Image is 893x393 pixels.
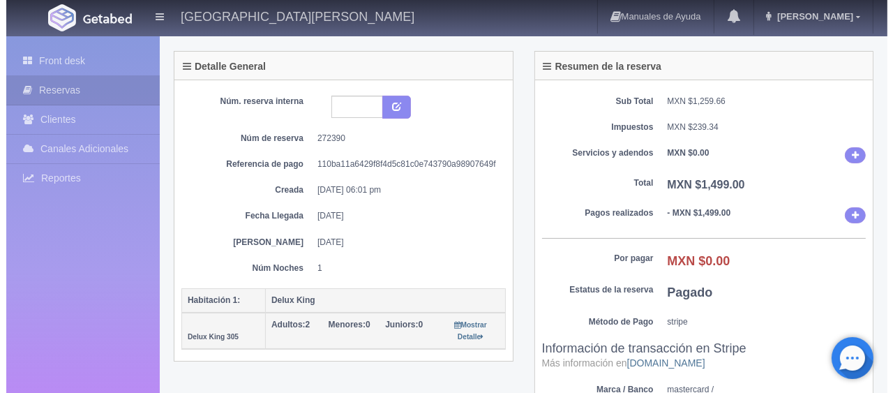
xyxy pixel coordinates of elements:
[536,316,647,328] dt: Método de Pago
[536,357,699,369] small: Más información en
[661,254,724,268] b: MXN $0.00
[621,357,699,369] a: [DOMAIN_NAME]
[42,4,70,31] img: Getabed
[536,207,647,219] dt: Pagos realizados
[536,96,647,107] dt: Sub Total
[536,284,647,296] dt: Estatus de la reserva
[311,184,489,196] dd: [DATE] 06:01 pm
[536,177,647,189] dt: Total
[661,96,860,107] dd: MXN $1,259.66
[186,262,297,274] dt: Núm Noches
[661,179,739,191] b: MXN $1,499.00
[174,7,408,24] h4: [GEOGRAPHIC_DATA][PERSON_NAME]
[322,320,364,329] span: 0
[379,320,417,329] span: 0
[177,61,260,72] h4: Detalle General
[536,121,647,133] dt: Impuestos
[311,210,489,222] dd: [DATE]
[181,333,232,341] small: Delux King 305
[311,237,489,249] dd: [DATE]
[186,96,297,107] dt: Núm. reserva interna
[186,133,297,144] dt: Núm de reserva
[449,321,481,341] small: Mostrar Detalle
[767,11,847,22] span: [PERSON_NAME]
[265,320,303,329] span: 2
[536,342,860,370] h3: Información de transacción en Stripe
[77,13,126,24] img: Getabed
[186,158,297,170] dt: Referencia de pago
[311,262,489,274] dd: 1
[265,320,299,329] strong: Adultos:
[661,316,860,328] dd: stripe
[181,295,234,305] b: Habitación 1:
[449,320,481,341] a: Mostrar Detalle
[186,184,297,196] dt: Creada
[536,147,647,159] dt: Servicios y adendos
[260,288,500,313] th: Delux King
[379,320,412,329] strong: Juniors:
[311,133,489,144] dd: 272390
[322,320,359,329] strong: Menores:
[537,61,656,72] h4: Resumen de la reserva
[186,210,297,222] dt: Fecha Llegada
[661,208,725,218] b: - MXN $1,499.00
[661,286,707,299] b: Pagado
[311,158,489,170] dd: 110ba11a6429f8f4d5c81c0e743790a98907649f
[661,121,860,133] dd: MXN $239.34
[186,237,297,249] dt: [PERSON_NAME]
[661,148,703,158] b: MXN $0.00
[536,253,647,265] dt: Por pagar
